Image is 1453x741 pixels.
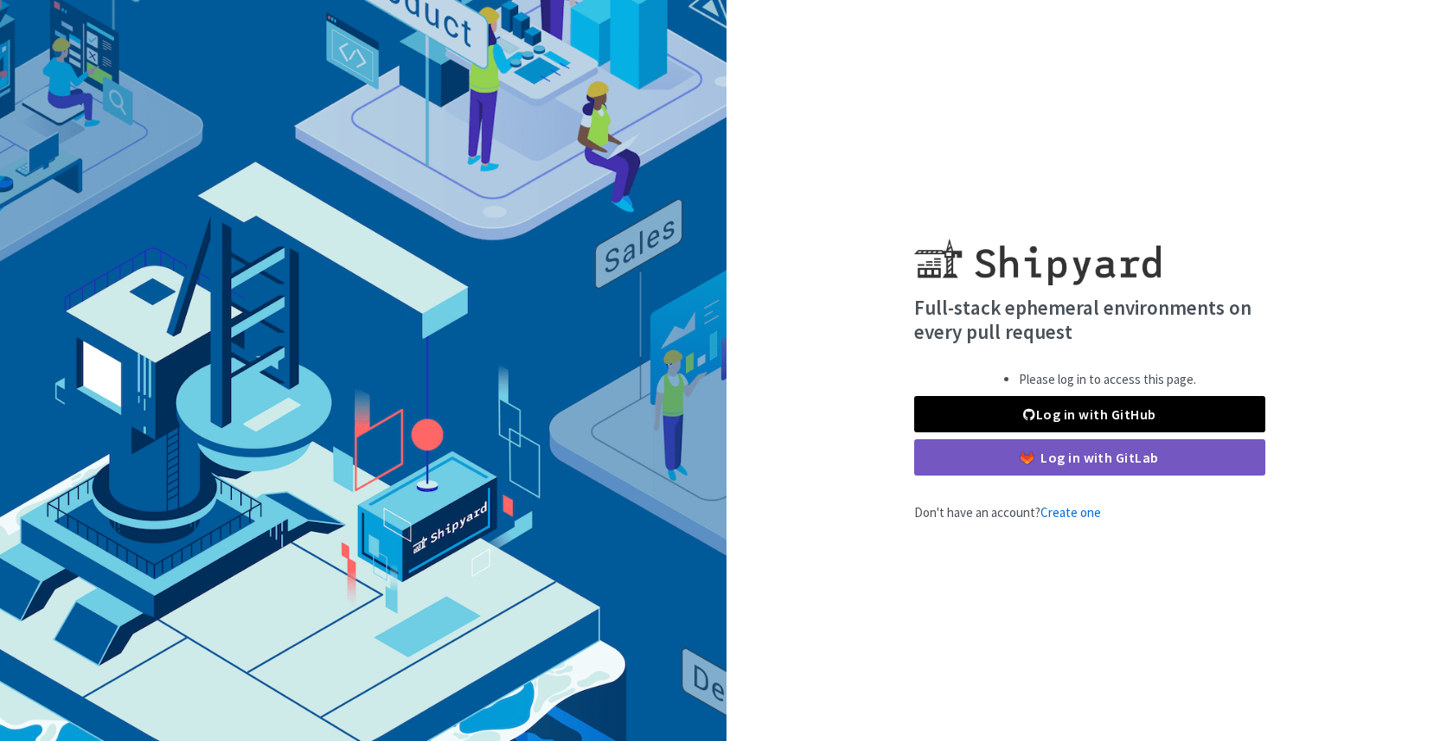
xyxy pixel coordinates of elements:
img: gitlab-color.svg [1021,451,1034,464]
a: Create one [1040,504,1101,521]
li: Please log in to access this page. [1019,370,1196,390]
img: Shipyard logo [914,218,1161,285]
span: Don't have an account? [914,504,1101,521]
a: Log in with GitHub [914,396,1265,432]
a: Log in with GitLab [914,439,1265,476]
h4: Full-stack ephemeral environments on every pull request [914,296,1265,343]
